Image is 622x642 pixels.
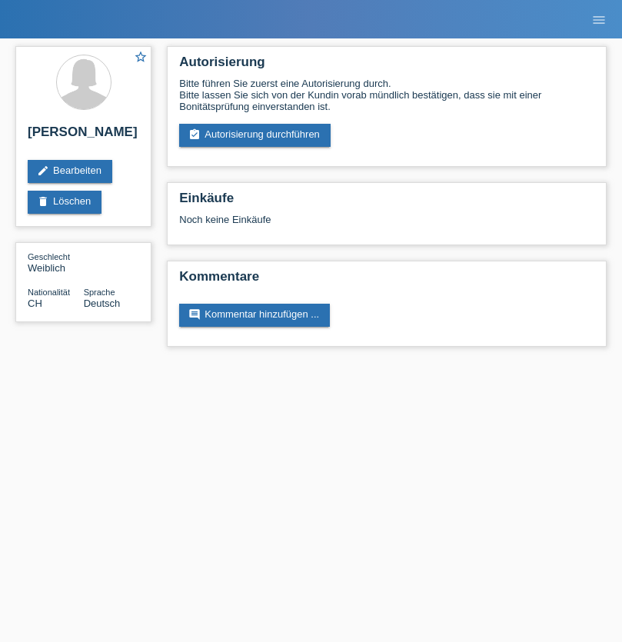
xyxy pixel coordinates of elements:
[188,308,201,321] i: comment
[179,78,594,112] div: Bitte führen Sie zuerst eine Autorisierung durch. Bitte lassen Sie sich von der Kundin vorab münd...
[28,288,70,297] span: Nationalität
[179,191,594,214] h2: Einkäufe
[179,304,330,327] a: commentKommentar hinzufügen ...
[28,160,112,183] a: editBearbeiten
[28,125,139,148] h2: [PERSON_NAME]
[179,214,594,237] div: Noch keine Einkäufe
[28,298,42,309] span: Schweiz
[28,252,70,261] span: Geschlecht
[179,269,594,292] h2: Kommentare
[37,195,49,208] i: delete
[28,251,84,274] div: Weiblich
[179,55,594,78] h2: Autorisierung
[188,128,201,141] i: assignment_turned_in
[134,50,148,64] i: star_border
[37,165,49,177] i: edit
[134,50,148,66] a: star_border
[84,288,115,297] span: Sprache
[28,191,101,214] a: deleteLöschen
[84,298,121,309] span: Deutsch
[179,124,331,147] a: assignment_turned_inAutorisierung durchführen
[591,12,607,28] i: menu
[584,15,614,24] a: menu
